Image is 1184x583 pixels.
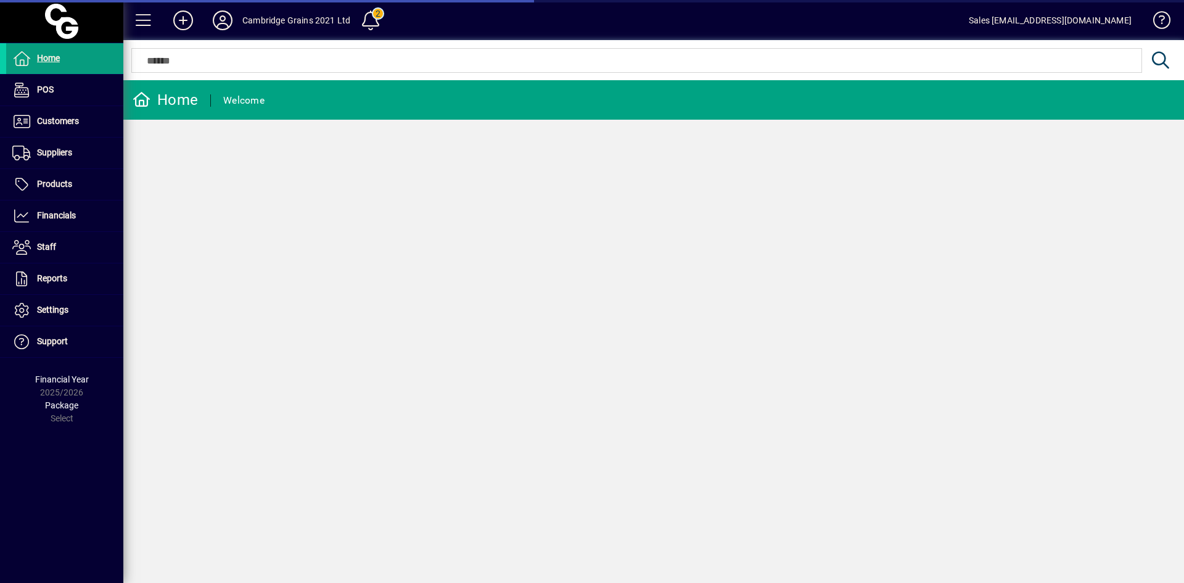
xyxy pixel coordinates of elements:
a: Reports [6,263,123,294]
span: Staff [37,242,56,252]
a: Support [6,326,123,357]
span: Reports [37,273,67,283]
button: Add [163,9,203,31]
a: Staff [6,232,123,263]
span: Financial Year [35,374,89,384]
span: Support [37,336,68,346]
a: Suppliers [6,138,123,168]
a: Financials [6,201,123,231]
div: Cambridge Grains 2021 Ltd [242,10,350,30]
a: Customers [6,106,123,137]
div: Welcome [223,91,265,110]
span: Package [45,400,78,410]
a: POS [6,75,123,105]
a: Products [6,169,123,200]
span: Suppliers [37,147,72,157]
span: Financials [37,210,76,220]
div: Home [133,90,198,110]
button: Profile [203,9,242,31]
span: Home [37,53,60,63]
a: Settings [6,295,123,326]
span: POS [37,85,54,94]
span: Settings [37,305,68,315]
div: Sales [EMAIL_ADDRESS][DOMAIN_NAME] [969,10,1132,30]
span: Customers [37,116,79,126]
a: Knowledge Base [1144,2,1169,43]
span: Products [37,179,72,189]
